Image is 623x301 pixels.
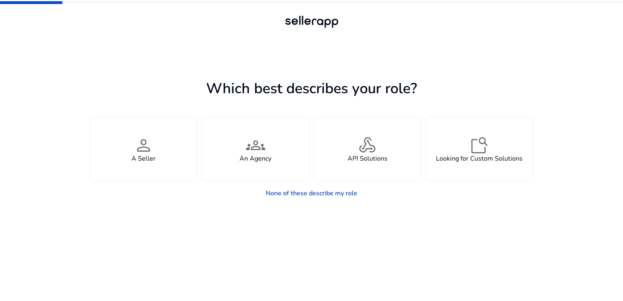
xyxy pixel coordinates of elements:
a: None of these describe my role [259,185,364,201]
h4: A Seller [131,155,156,163]
h1: Which best describes your role? [90,80,533,97]
span: webhook [358,136,377,155]
button: webhookAPI Solutions [314,117,422,181]
h4: API Solutions [348,155,388,163]
button: personA Seller [90,117,198,181]
h4: Looking for Custom Solutions [436,155,523,163]
h4: An Agency [240,155,271,163]
button: groupsAn Agency [202,117,310,181]
button: feature_searchLooking for Custom Solutions [425,117,533,181]
span: groups [246,136,265,155]
span: person [134,136,153,155]
span: feature_search [470,136,489,155]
